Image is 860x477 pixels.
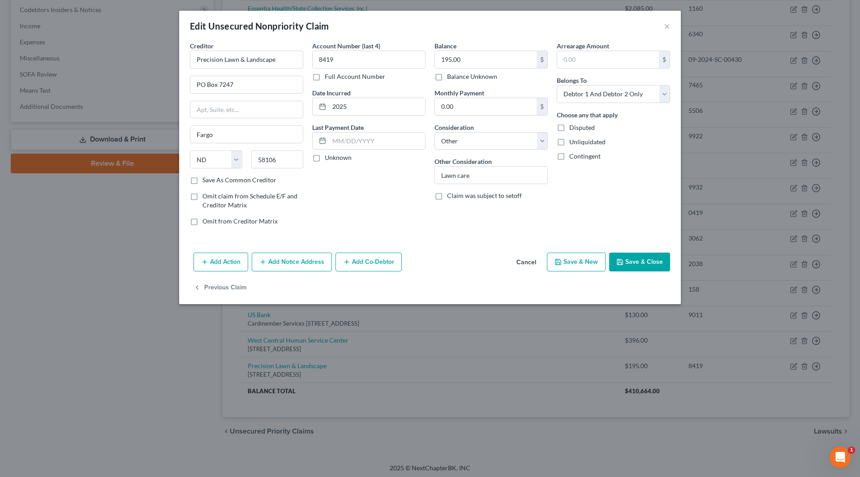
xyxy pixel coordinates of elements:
button: Add Notice Address [252,253,332,271]
label: Balance Unknown [447,72,497,81]
button: Previous Claim [193,279,247,297]
label: Save As Common Creditor [202,176,276,185]
button: Save & New [547,253,606,271]
label: Arrearage Amount [557,41,609,51]
iframe: Intercom live chat [830,447,851,468]
div: $ [659,51,670,68]
button: Save & Close [609,253,670,271]
label: Monthly Payment [434,88,484,98]
span: Omit from Creditor Matrix [202,217,278,225]
label: Last Payment Date [312,123,364,132]
input: Enter zip... [251,150,304,168]
input: MM/DD/YYYY [329,133,425,150]
label: Choose any that apply [557,110,618,120]
label: Unknown [325,153,352,162]
input: Search creditor by name... [190,51,303,69]
div: Edit Unsecured Nonpriority Claim [190,20,329,32]
input: Specify... [435,167,547,184]
span: Omit claim from Schedule E/F and Creditor Matrix [202,192,297,209]
span: Unliquidated [569,138,606,146]
span: Disputed [569,124,595,131]
span: Creditor [190,42,214,50]
input: 0.00 [557,51,659,68]
input: Enter address... [190,76,303,93]
button: Add Action [193,253,248,271]
label: Consideration [434,123,474,132]
div: $ [537,51,547,68]
input: Apt, Suite, etc... [190,101,303,118]
input: 0.00 [435,51,537,68]
input: Enter city... [190,126,303,143]
span: 1 [848,447,855,454]
label: Account Number (last 4) [312,41,380,51]
button: Cancel [509,254,543,271]
label: Other Consideration [434,157,492,166]
span: Contingent [569,152,601,160]
input: MM/DD/YYYY [329,98,425,115]
div: $ [537,98,547,115]
button: × [664,21,670,31]
input: XXXX [312,51,426,69]
label: Full Account Number [325,72,385,81]
input: 0.00 [435,98,537,115]
span: Belongs To [557,77,587,84]
label: Date Incurred [312,88,351,98]
label: Balance [434,41,456,51]
span: Claim was subject to setoff [447,192,522,199]
button: Add Co-Debtor [335,253,402,271]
